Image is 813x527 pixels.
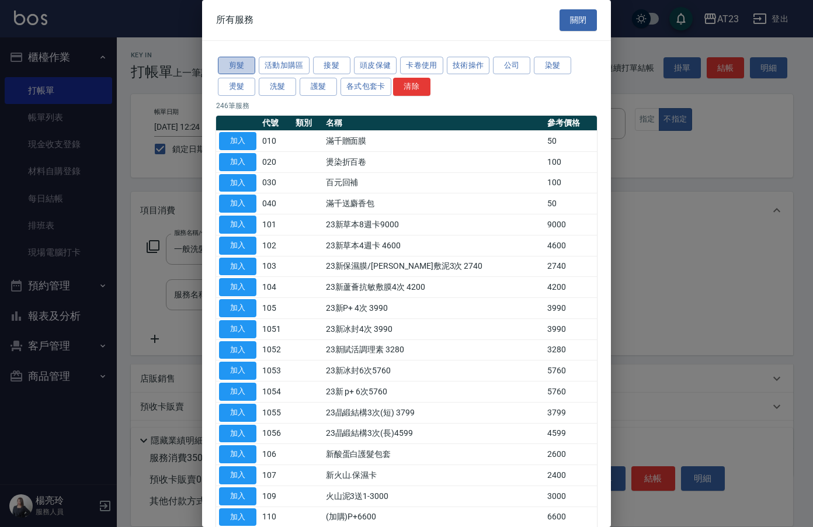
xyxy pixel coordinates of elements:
button: 加入 [219,341,256,359]
button: 加入 [219,299,256,317]
button: 加入 [219,132,256,150]
td: 1051 [259,318,293,339]
td: 100 [544,151,597,172]
td: 23新冰封6次5760 [323,360,545,382]
button: 活動加購區 [259,57,310,75]
td: 23新 p+ 6次5760 [323,382,545,403]
td: 040 [259,193,293,214]
td: 50 [544,193,597,214]
td: 101 [259,214,293,235]
button: 剪髮 [218,57,255,75]
td: 滿千送麝香包 [323,193,545,214]
td: 3280 [544,339,597,360]
button: 加入 [219,153,256,171]
button: 加入 [219,320,256,338]
td: 107 [259,465,293,486]
button: 加入 [219,445,256,463]
td: 4200 [544,277,597,298]
td: 23新蘆薈抗敏敷膜4次 4200 [323,277,545,298]
td: 105 [259,298,293,319]
td: 滿千贈面膜 [323,131,545,152]
button: 頭皮保健 [354,57,397,75]
td: 5760 [544,360,597,382]
td: 23晶緞結構3次(長)4599 [323,423,545,444]
button: 加入 [219,258,256,276]
td: 50 [544,131,597,152]
th: 代號 [259,116,293,131]
button: 加入 [219,425,256,443]
td: 23新賦活調理素 3280 [323,339,545,360]
button: 燙髮 [218,78,255,96]
td: 020 [259,151,293,172]
td: 4600 [544,235,597,256]
button: 護髮 [300,78,337,96]
button: 各式包套卡 [341,78,391,96]
th: 參考價格 [544,116,597,131]
button: 加入 [219,195,256,213]
button: 加入 [219,383,256,401]
td: 燙染折百卷 [323,151,545,172]
td: 5760 [544,382,597,403]
td: 109 [259,486,293,507]
td: 新火山.保濕卡 [323,465,545,486]
td: 104 [259,277,293,298]
td: 1054 [259,382,293,403]
button: 加入 [219,216,256,234]
td: 3990 [544,318,597,339]
td: 4599 [544,423,597,444]
td: 3799 [544,402,597,423]
td: 010 [259,131,293,152]
button: 技術操作 [447,57,490,75]
td: 2740 [544,256,597,277]
td: 23新草本4週卡 4600 [323,235,545,256]
td: 030 [259,172,293,193]
td: 100 [544,172,597,193]
p: 246 筆服務 [216,100,597,111]
td: 106 [259,444,293,465]
button: 卡卷使用 [400,57,443,75]
td: 新酸蛋白護髮包套 [323,444,545,465]
td: 1056 [259,423,293,444]
button: 加入 [219,466,256,484]
td: 23新保濕膜/[PERSON_NAME]敷泥3次 2740 [323,256,545,277]
td: 103 [259,256,293,277]
button: 接髮 [313,57,350,75]
button: 洗髮 [259,78,296,96]
button: 清除 [393,78,430,96]
td: 百元回補 [323,172,545,193]
button: 加入 [219,174,256,192]
td: 2600 [544,444,597,465]
td: 1053 [259,360,293,382]
button: 加入 [219,508,256,526]
button: 關閉 [560,9,597,31]
button: 加入 [219,237,256,255]
td: 1052 [259,339,293,360]
button: 加入 [219,404,256,422]
td: 102 [259,235,293,256]
span: 所有服務 [216,14,253,26]
th: 名稱 [323,116,545,131]
th: 類別 [293,116,323,131]
td: 3000 [544,486,597,507]
td: 2400 [544,465,597,486]
button: 加入 [219,487,256,505]
td: 3990 [544,298,597,319]
button: 染髮 [534,57,571,75]
td: 23新草本8週卡9000 [323,214,545,235]
td: 23新冰封4次 3990 [323,318,545,339]
td: 23新P+ 4次 3990 [323,298,545,319]
button: 公司 [493,57,530,75]
button: 加入 [219,278,256,296]
td: 23晶緞結構3次(短) 3799 [323,402,545,423]
button: 加入 [219,362,256,380]
td: 火山泥3送1-3000 [323,486,545,507]
td: 1055 [259,402,293,423]
td: 9000 [544,214,597,235]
